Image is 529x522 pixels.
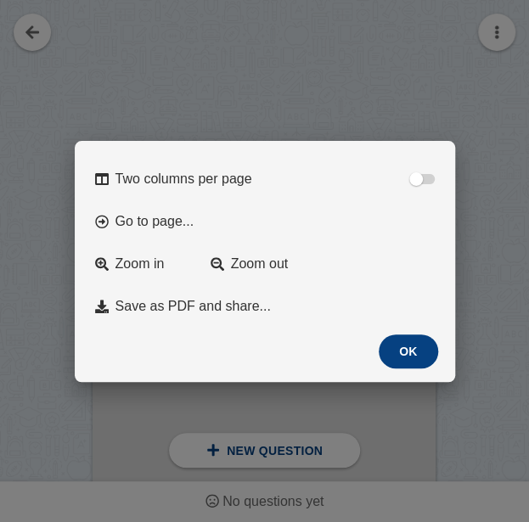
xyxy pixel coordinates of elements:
span: Save as PDF and share... [115,299,271,314]
button: Save as PDF and share... [85,289,445,324]
a: Zoom out [200,246,309,282]
span: Zoom out [231,256,289,272]
span: Go to page... [115,214,194,229]
button: OK [379,334,438,368]
span: Two columns per page [115,171,252,187]
span: Zoom in [115,256,165,272]
button: Go to page... [85,204,445,239]
a: Zoom in [85,246,194,282]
